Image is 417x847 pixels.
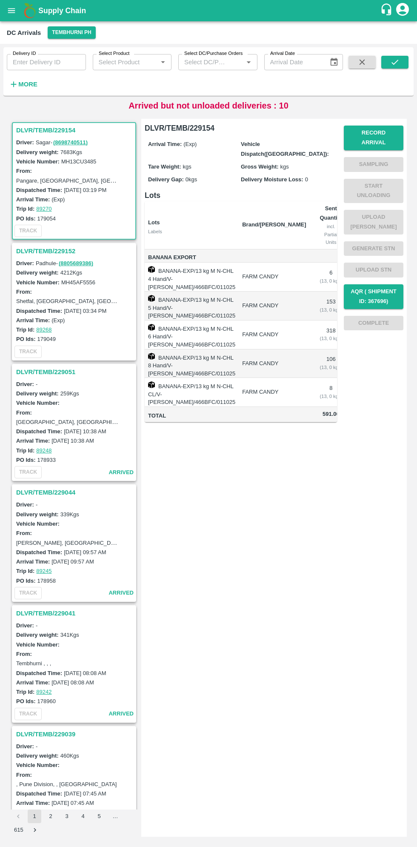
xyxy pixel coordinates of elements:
[16,632,59,638] label: Delivery weight:
[242,221,306,228] b: Brand/[PERSON_NAME]
[16,409,32,416] label: From:
[320,409,342,419] span: 591.00
[2,1,21,20] button: open drawer
[16,743,34,750] label: Driver:
[395,2,410,20] div: account of current user
[16,196,50,203] label: Arrival Time:
[16,317,50,323] label: Arrival Time:
[313,378,349,407] td: 8
[44,810,57,823] button: Go to page 2
[16,501,34,508] label: Driver:
[145,263,235,292] td: BANANA-EXP/13 kg M N-CHL 4 Hand/V-[PERSON_NAME]/466BFC/011025
[344,126,403,150] button: Record Arrival
[148,228,235,235] div: Labels
[241,163,279,170] label: Gross Weight:
[64,187,106,193] label: [DATE] 03:19 PM
[7,77,40,92] button: More
[16,753,59,759] label: Delivery weight:
[92,810,106,823] button: Go to page 5
[37,698,56,704] label: 178960
[145,320,235,349] td: BANANA-EXP/13 kg M N-CHL 6 Hand/V-[PERSON_NAME]/466BFC/011025
[264,54,323,70] input: Arrival Date
[16,326,34,333] label: Trip Id:
[148,219,160,226] b: Lots
[76,810,90,823] button: Go to page 4
[16,530,32,536] label: From:
[280,163,289,170] span: kgs
[99,50,129,57] label: Select Product
[320,223,342,246] div: incl. Partial Units
[270,50,295,57] label: Arrival Date
[148,176,184,183] label: Delivery Gap:
[344,284,403,309] button: AQR ( Shipment Id: 367696)
[16,168,32,174] label: From:
[326,54,342,70] button: Choose date
[183,163,191,170] span: kgs
[16,578,36,584] label: PO Ids:
[16,762,60,768] label: Vehicle Number:
[16,289,32,295] label: From:
[64,308,106,314] label: [DATE] 03:34 PM
[36,622,37,629] span: -
[64,549,106,555] label: [DATE] 09:57 AM
[53,139,88,146] a: (8698740511)
[16,521,60,527] label: Vehicle Number:
[16,772,32,778] label: From:
[145,292,235,320] td: BANANA-EXP/13 kg M N-CHL 5 Hand/V-[PERSON_NAME]/466BFC/011025
[60,149,82,155] label: 7683 Kgs
[320,205,342,221] b: Sent Quantity
[313,263,349,292] td: 6
[16,158,60,165] label: Vehicle Number:
[16,800,50,806] label: Arrival Time:
[60,810,74,823] button: Go to page 3
[16,215,36,222] label: PO Ids:
[320,277,342,285] div: ( 13, 0 kgs)
[16,729,134,740] h3: DLVR/TEMB/229039
[61,279,95,286] label: MH45AF5556
[16,568,34,574] label: Trip Id:
[148,411,235,421] span: Total
[38,6,86,15] b: Supply Chain
[16,308,62,314] label: Dispatched Time:
[16,622,34,629] label: Driver:
[38,5,380,17] a: Supply Chain
[51,558,94,565] label: [DATE] 09:57 AM
[243,57,254,68] button: Open
[16,187,62,193] label: Dispatched Time:
[109,813,122,821] div: …
[51,800,94,806] label: [DATE] 07:45 AM
[37,336,56,342] label: 179049
[16,336,36,342] label: PO Ids:
[60,269,82,276] label: 4212 Kgs
[157,57,169,68] button: Open
[109,468,134,478] span: arrived
[16,651,32,657] label: From:
[16,428,62,435] label: Dispatched Time:
[148,266,155,273] img: box
[16,246,134,257] h3: DLVR/TEMB/229152
[16,418,317,425] label: [GEOGRAPHIC_DATA], [GEOGRAPHIC_DATA], [GEOGRAPHIC_DATA], [GEOGRAPHIC_DATA], [GEOGRAPHIC_DATA]
[16,139,34,146] label: Driver:
[16,269,59,276] label: Delivery weight:
[16,487,134,498] h3: DLVR/TEMB/229044
[18,81,37,88] strong: More
[36,447,51,454] a: 89248
[36,689,51,695] a: 89242
[16,438,50,444] label: Arrival Time:
[320,392,342,400] div: ( 13, 0 kgs)
[235,292,313,320] td: FARM CANDY
[28,810,41,823] button: page 1
[148,163,181,170] label: Tare Weight:
[109,709,134,719] span: arrived
[16,698,36,704] label: PO Ids:
[51,438,94,444] label: [DATE] 10:38 AM
[186,176,197,183] span: 0 kgs
[109,588,134,598] span: arrived
[36,381,37,387] span: -
[313,292,349,320] td: 153
[64,790,106,797] label: [DATE] 07:45 AM
[95,57,155,68] input: Select Product
[183,141,197,147] span: (Exp)
[320,306,342,314] div: ( 13, 0 kgs)
[51,196,65,203] label: (Exp)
